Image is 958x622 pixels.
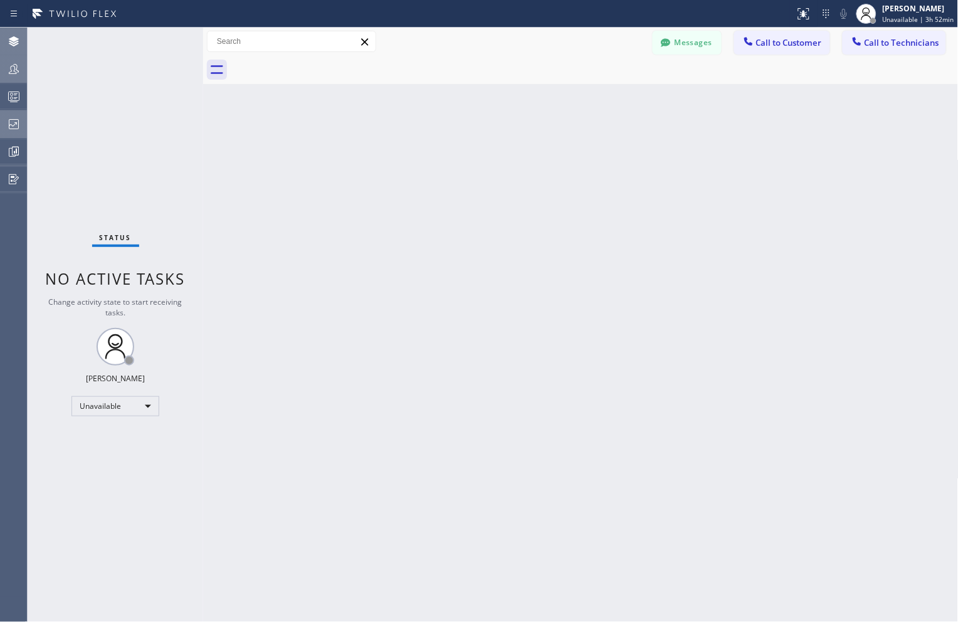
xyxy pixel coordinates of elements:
[100,233,132,242] span: Status
[865,37,939,48] span: Call to Technicians
[49,297,182,318] span: Change activity state to start receiving tasks.
[71,396,159,416] div: Unavailable
[86,373,145,384] div: [PERSON_NAME]
[734,31,830,55] button: Call to Customer
[843,31,946,55] button: Call to Technicians
[653,31,722,55] button: Messages
[883,3,954,14] div: [PERSON_NAME]
[46,268,186,289] span: No active tasks
[208,31,376,51] input: Search
[883,15,954,24] span: Unavailable | 3h 52min
[835,5,853,23] button: Mute
[756,37,822,48] span: Call to Customer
